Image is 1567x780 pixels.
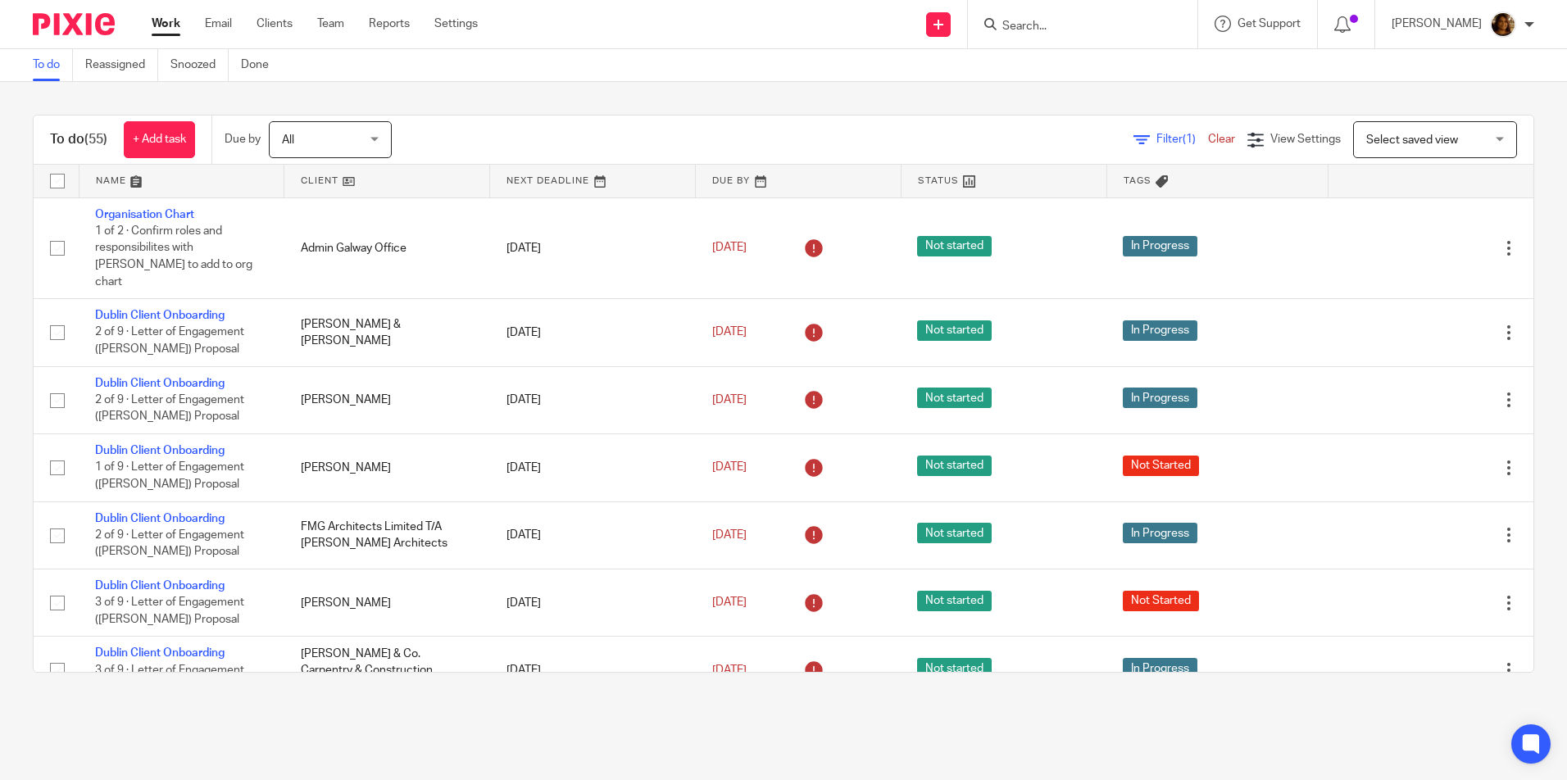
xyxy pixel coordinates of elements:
[1123,523,1197,543] span: In Progress
[490,366,696,433] td: [DATE]
[284,569,490,637] td: [PERSON_NAME]
[124,121,195,158] a: + Add task
[434,16,478,32] a: Settings
[84,133,107,146] span: (55)
[284,299,490,366] td: [PERSON_NAME] & [PERSON_NAME]
[1270,134,1341,145] span: View Settings
[33,49,73,81] a: To do
[95,209,194,220] a: Organisation Chart
[712,462,747,474] span: [DATE]
[1123,591,1199,611] span: Not Started
[917,236,992,256] span: Not started
[490,434,696,501] td: [DATE]
[95,378,225,389] a: Dublin Client Onboarding
[490,299,696,366] td: [DATE]
[1123,388,1197,408] span: In Progress
[33,13,115,35] img: Pixie
[95,394,244,423] span: 2 of 9 · Letter of Engagement ([PERSON_NAME]) Proposal
[712,394,747,406] span: [DATE]
[95,529,244,558] span: 2 of 9 · Letter of Engagement ([PERSON_NAME]) Proposal
[917,388,992,408] span: Not started
[241,49,281,81] a: Done
[257,16,293,32] a: Clients
[284,434,490,501] td: [PERSON_NAME]
[95,597,244,626] span: 3 of 9 · Letter of Engagement ([PERSON_NAME]) Proposal
[95,445,225,456] a: Dublin Client Onboarding
[284,637,490,704] td: [PERSON_NAME] & Co. Carpentry & Construction Limited
[490,197,696,299] td: [DATE]
[917,456,992,476] span: Not started
[225,131,261,147] p: Due by
[95,310,225,321] a: Dublin Client Onboarding
[1123,236,1197,256] span: In Progress
[490,501,696,569] td: [DATE]
[317,16,344,32] a: Team
[712,327,747,338] span: [DATE]
[712,529,747,541] span: [DATE]
[152,16,180,32] a: Work
[1366,134,1458,146] span: Select saved view
[712,597,747,609] span: [DATE]
[1183,134,1196,145] span: (1)
[917,658,992,678] span: Not started
[712,243,747,254] span: [DATE]
[284,197,490,299] td: Admin Galway Office
[95,327,244,356] span: 2 of 9 · Letter of Engagement ([PERSON_NAME]) Proposal
[284,366,490,433] td: [PERSON_NAME]
[917,523,992,543] span: Not started
[917,591,992,611] span: Not started
[712,664,747,676] span: [DATE]
[95,580,225,592] a: Dublin Client Onboarding
[490,637,696,704] td: [DATE]
[95,462,244,491] span: 1 of 9 · Letter of Engagement ([PERSON_NAME]) Proposal
[1208,134,1235,145] a: Clear
[95,647,225,659] a: Dublin Client Onboarding
[95,225,252,288] span: 1 of 2 · Confirm roles and responsibilites with [PERSON_NAME] to add to org chart
[282,134,294,146] span: All
[369,16,410,32] a: Reports
[1124,176,1151,185] span: Tags
[50,131,107,148] h1: To do
[1238,18,1301,29] span: Get Support
[85,49,158,81] a: Reassigned
[1001,20,1148,34] input: Search
[205,16,232,32] a: Email
[170,49,229,81] a: Snoozed
[1392,16,1482,32] p: [PERSON_NAME]
[95,664,244,693] span: 3 of 9 · Letter of Engagement ([PERSON_NAME]) Proposal
[1123,658,1197,678] span: In Progress
[917,320,992,341] span: Not started
[490,569,696,637] td: [DATE]
[1123,456,1199,476] span: Not Started
[1123,320,1197,341] span: In Progress
[1156,134,1208,145] span: Filter
[284,501,490,569] td: FMG Architects Limited T/A [PERSON_NAME] Architects
[1490,11,1516,38] img: Arvinder.jpeg
[95,513,225,524] a: Dublin Client Onboarding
